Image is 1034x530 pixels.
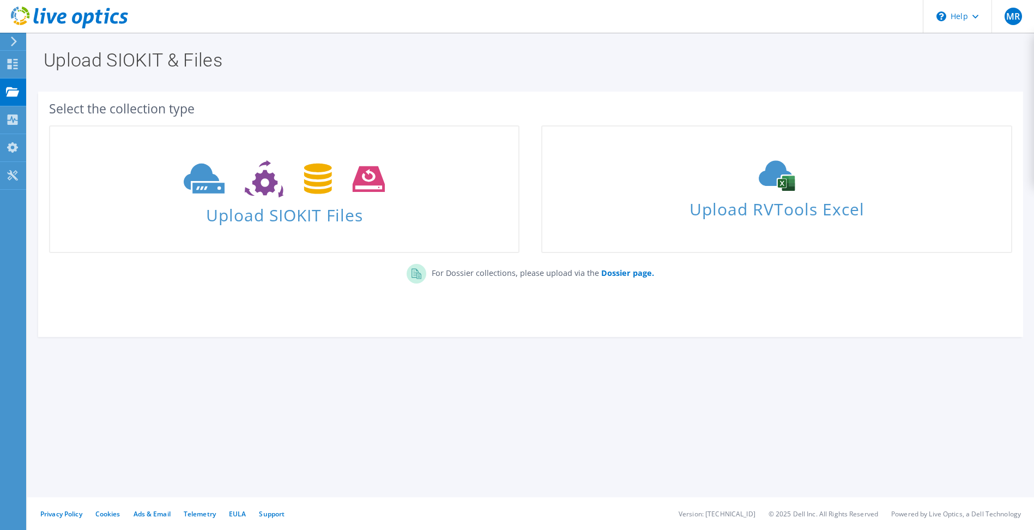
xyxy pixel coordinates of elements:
[259,509,285,519] a: Support
[44,51,1012,69] h1: Upload SIOKIT & Files
[50,200,518,224] span: Upload SIOKIT Files
[134,509,171,519] a: Ads & Email
[40,509,82,519] a: Privacy Policy
[229,509,246,519] a: EULA
[95,509,120,519] a: Cookies
[601,268,654,278] b: Dossier page.
[936,11,946,21] svg: \n
[184,509,216,519] a: Telemetry
[679,509,755,519] li: Version: [TECHNICAL_ID]
[49,125,519,253] a: Upload SIOKIT Files
[891,509,1021,519] li: Powered by Live Optics, a Dell Technology
[599,268,654,278] a: Dossier page.
[541,125,1012,253] a: Upload RVTools Excel
[542,195,1011,218] span: Upload RVTools Excel
[426,264,654,279] p: For Dossier collections, please upload via the
[1005,8,1022,25] span: MR
[49,103,1012,115] div: Select the collection type
[769,509,878,519] li: © 2025 Dell Inc. All Rights Reserved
